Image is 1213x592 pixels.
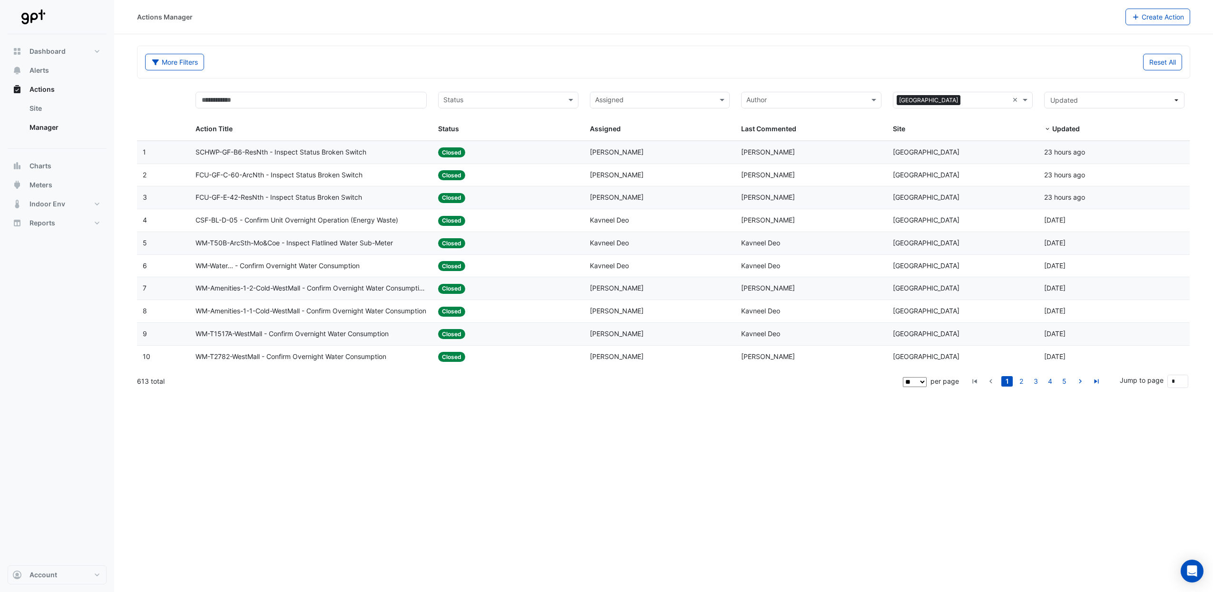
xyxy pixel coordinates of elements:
[438,170,465,180] span: Closed
[438,352,465,362] span: Closed
[590,216,629,224] span: Kavneel Deo
[196,147,366,158] span: SCHWP-GF-B6-ResNth - Inspect Status Broken Switch
[196,238,393,249] span: WM-T50B-ArcSth-Mo&Coe - Inspect Flatlined Water Sub-Meter
[8,42,107,61] button: Dashboard
[143,352,150,360] span: 10
[590,171,644,179] span: [PERSON_NAME]
[438,216,465,226] span: Closed
[12,85,22,94] app-icon: Actions
[196,261,360,272] span: WM-Water... - Confirm Overnight Water Consumption
[1044,352,1066,360] span: 2025-08-27T16:09:22.133
[1044,92,1184,108] button: Updated
[741,193,795,201] span: [PERSON_NAME]
[1030,376,1041,387] a: 3
[29,570,57,580] span: Account
[143,330,147,338] span: 9
[741,125,796,133] span: Last Commented
[143,284,147,292] span: 7
[741,171,795,179] span: [PERSON_NAME]
[8,61,107,80] button: Alerts
[893,125,905,133] span: Site
[741,239,780,247] span: Kavneel Deo
[438,238,465,248] span: Closed
[985,376,997,387] a: go to previous page
[196,283,427,294] span: WM-Amenities-1-2-Cold-WestMall - Confirm Overnight Water Consumption
[29,85,55,94] span: Actions
[1058,376,1070,387] a: 5
[143,239,147,247] span: 5
[438,329,465,339] span: Closed
[741,216,795,224] span: [PERSON_NAME]
[143,262,147,270] span: 6
[143,307,147,315] span: 8
[137,369,901,393] div: 613 total
[438,261,465,271] span: Closed
[1001,376,1013,387] a: 1
[590,307,644,315] span: [PERSON_NAME]
[22,99,107,118] a: Site
[1143,54,1182,70] button: Reset All
[590,193,644,201] span: [PERSON_NAME]
[1044,330,1066,338] span: 2025-09-01T15:13:10.511
[1043,376,1057,387] li: page 4
[893,352,959,360] span: [GEOGRAPHIC_DATA]
[12,218,22,228] app-icon: Reports
[893,148,959,156] span: [GEOGRAPHIC_DATA]
[1012,95,1020,106] span: Clear
[196,170,362,181] span: FCU-GF-C-60-ArcNth - Inspect Status Broken Switch
[12,47,22,56] app-icon: Dashboard
[29,199,65,209] span: Indoor Env
[8,99,107,141] div: Actions
[1120,375,1164,385] label: Jump to page
[438,307,465,317] span: Closed
[741,284,795,292] span: [PERSON_NAME]
[1075,376,1086,387] a: go to next page
[29,180,52,190] span: Meters
[1028,376,1043,387] li: page 3
[137,12,193,22] div: Actions Manager
[1000,376,1014,387] li: page 1
[893,307,959,315] span: [GEOGRAPHIC_DATA]
[893,239,959,247] span: [GEOGRAPHIC_DATA]
[590,284,644,292] span: [PERSON_NAME]
[29,66,49,75] span: Alerts
[969,376,980,387] a: go to first page
[1044,284,1066,292] span: 2025-09-01T15:13:38.465
[590,330,644,338] span: [PERSON_NAME]
[1125,9,1191,25] button: Create Action
[196,215,398,226] span: CSF-BL-D-05 - Confirm Unit Overnight Operation (Energy Waste)
[143,148,146,156] span: 1
[590,148,644,156] span: [PERSON_NAME]
[143,216,147,224] span: 4
[29,47,66,56] span: Dashboard
[1044,307,1066,315] span: 2025-09-01T15:13:23.359
[8,80,107,99] button: Actions
[196,351,386,362] span: WM-T2782-WestMall - Confirm Overnight Water Consumption
[893,330,959,338] span: [GEOGRAPHIC_DATA]
[12,66,22,75] app-icon: Alerts
[8,214,107,233] button: Reports
[438,193,465,203] span: Closed
[1091,376,1102,387] a: go to last page
[1050,96,1078,104] span: Updated
[1044,376,1056,387] a: 4
[897,95,960,106] span: [GEOGRAPHIC_DATA]
[1052,125,1080,133] span: Updated
[438,125,459,133] span: Status
[1057,376,1071,387] li: page 5
[893,171,959,179] span: [GEOGRAPHIC_DATA]
[893,284,959,292] span: [GEOGRAPHIC_DATA]
[741,307,780,315] span: Kavneel Deo
[29,161,51,171] span: Charts
[741,352,795,360] span: [PERSON_NAME]
[438,284,465,294] span: Closed
[12,199,22,209] app-icon: Indoor Env
[8,194,107,214] button: Indoor Env
[12,180,22,190] app-icon: Meters
[930,377,959,385] span: per page
[143,171,147,179] span: 2
[1044,148,1085,156] span: 2025-09-02T11:41:40.541
[590,125,621,133] span: Assigned
[1044,262,1066,270] span: 2025-09-01T15:14:28.501
[145,54,204,70] button: More Filters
